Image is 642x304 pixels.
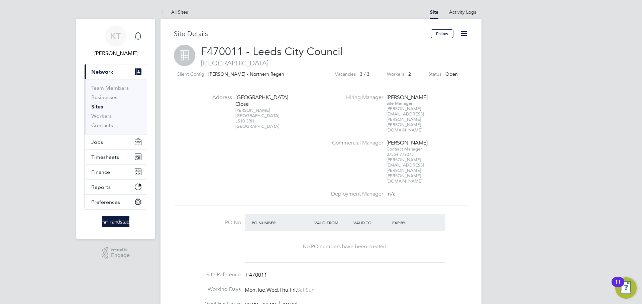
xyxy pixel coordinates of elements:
div: Network [85,79,147,134]
label: Workers [387,70,404,78]
span: F470011 - Leeds City Council [201,45,343,58]
a: Site [430,9,438,15]
div: [PERSON_NAME] [387,94,428,101]
span: Sun [306,287,315,293]
span: 2 [408,71,411,77]
div: Valid To [352,217,391,229]
a: Team Members [91,85,129,91]
span: Sat, [297,287,306,293]
span: Jobs [91,139,103,145]
label: Working Days [174,286,241,293]
a: Sites [91,103,103,110]
span: Mon, [245,287,257,293]
span: Engage [111,253,130,258]
div: [GEOGRAPHIC_DATA] Close [235,94,277,108]
button: Reports [85,180,147,194]
span: Kieran Trotter [84,49,147,57]
div: [PERSON_NAME] [387,139,428,146]
button: Preferences [85,195,147,209]
label: Client Config [177,70,204,78]
label: Site Reference [174,271,241,278]
a: Powered byEngage [102,247,130,260]
label: Commercial Manager [327,139,383,146]
label: Address [195,94,232,101]
a: KT[PERSON_NAME] [84,25,147,57]
span: Timesheets [91,154,119,160]
div: Valid From [313,217,352,229]
label: Status [428,70,441,78]
div: 11 [615,282,621,291]
a: Go to home page [84,216,147,227]
span: Finance [91,169,110,175]
span: Preferences [91,199,120,205]
button: Open Resource Center, 11 new notifications [615,277,637,299]
span: [GEOGRAPHIC_DATA] [174,59,468,67]
div: Expiry [391,217,430,229]
span: Tue, [257,287,266,293]
button: Jobs [85,134,147,149]
a: Activity Logs [449,9,476,15]
a: All Sites [160,9,188,15]
label: PO No [174,219,241,226]
span: [PERSON_NAME] - Northern Regen [208,71,284,77]
a: Workers [91,113,112,119]
span: KT [111,32,121,40]
button: Finance [85,165,147,179]
span: Open [445,71,458,77]
span: Wed, [266,287,279,293]
span: Site Manager [387,100,412,106]
div: [PERSON_NAME] [GEOGRAPHIC_DATA] LS10 3RH [GEOGRAPHIC_DATA] [235,108,277,129]
span: Powered by [111,247,130,253]
span: Fri, [290,287,297,293]
img: randstad-logo-retina.png [102,216,130,227]
span: [PERSON_NAME][EMAIL_ADDRESS][PERSON_NAME][PERSON_NAME][DOMAIN_NAME] [387,157,424,184]
span: 07554 773075 [387,151,414,157]
label: Deployment Manager [327,191,383,198]
span: Thu, [279,287,290,293]
span: Contract Manager [387,146,422,152]
span: [PERSON_NAME][EMAIL_ADDRESS][PERSON_NAME][PERSON_NAME][DOMAIN_NAME] [387,106,424,133]
label: Hiring Manager [327,94,383,101]
span: Reports [91,184,111,190]
label: Vacancies [335,70,356,78]
a: Businesses [91,94,117,100]
button: Network [85,64,147,79]
button: Follow [431,29,453,38]
span: Network [91,69,113,75]
div: PO Number [250,217,313,229]
button: Timesheets [85,149,147,164]
nav: Main navigation [76,19,155,239]
h3: Site Details [174,29,431,38]
div: No PO numbers have been created. [251,243,439,250]
span: 3 / 3 [360,71,369,77]
span: n/a [388,191,396,197]
a: Contacts [91,122,113,128]
span: F470011 [246,272,267,278]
